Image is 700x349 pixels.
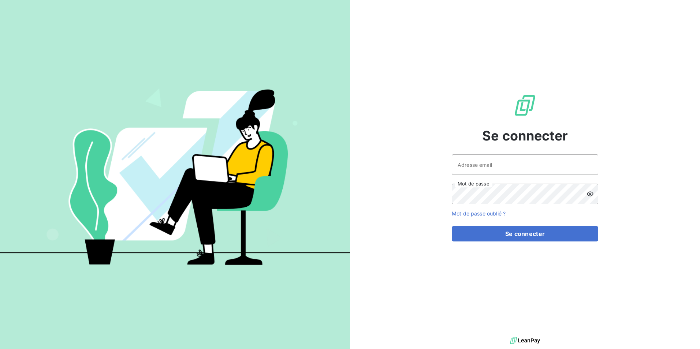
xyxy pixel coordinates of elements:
[452,154,598,175] input: placeholder
[452,226,598,241] button: Se connecter
[482,126,568,146] span: Se connecter
[510,335,540,346] img: logo
[513,94,537,117] img: Logo LeanPay
[452,210,506,217] a: Mot de passe oublié ?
